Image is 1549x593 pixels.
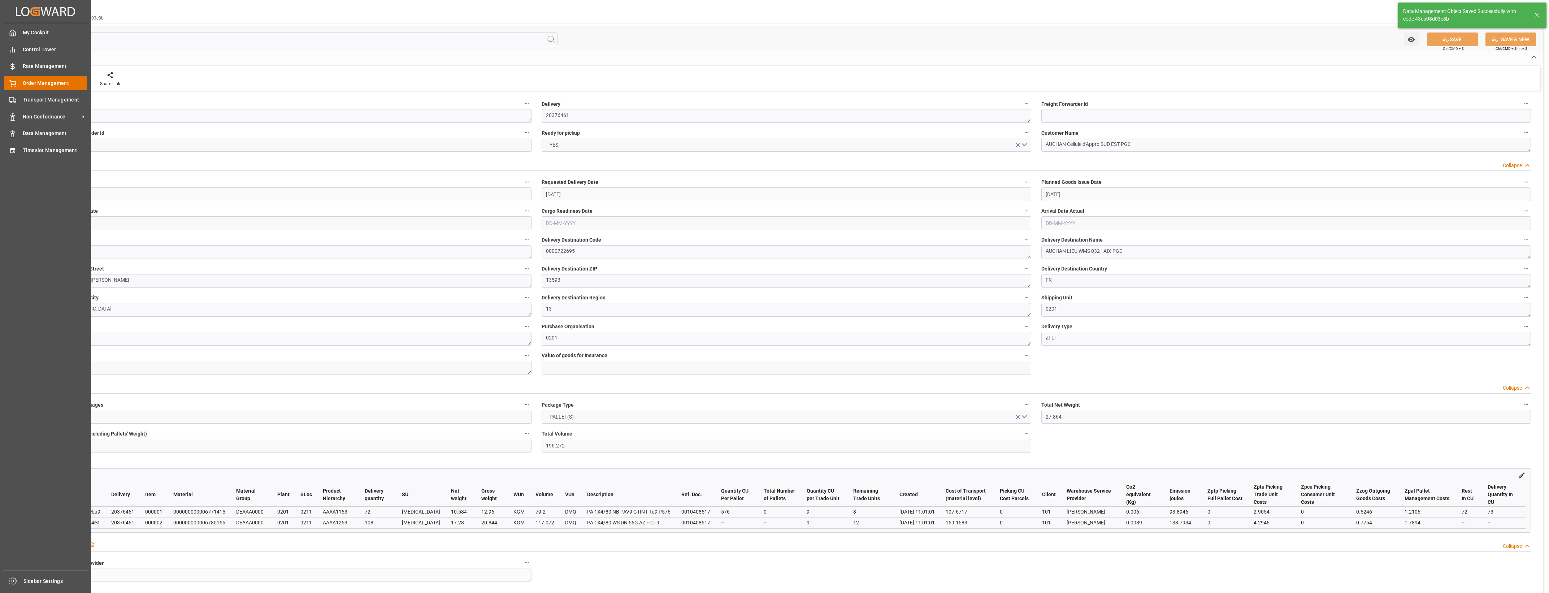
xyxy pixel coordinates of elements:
span: Total Volume [542,430,572,438]
div: 0 [1000,507,1031,516]
button: Delivery Destination Name [1522,235,1531,244]
th: Emission joules [1164,483,1202,507]
a: Timeslot Management [4,143,87,157]
button: SAVE & NEW [1485,33,1536,46]
div: 0 [1301,507,1345,516]
div: -- [721,518,753,527]
span: Total Net Weight [1041,401,1080,409]
th: Zpal Pallet Management Costs [1399,483,1456,507]
button: Total Gross Weight (Including Pallets' Weight) [522,429,531,438]
div: 101 [1042,507,1056,516]
button: Delivery Type [1522,322,1531,331]
button: Customer Name [1522,128,1531,137]
div: DMQ [565,507,576,516]
textarea: FR_02G [42,361,531,375]
span: Arrival Date Actual [1041,207,1084,215]
th: Product Hierarchy [317,483,359,507]
textarea: 13593 [542,274,1031,288]
span: Ctrl/CMD + Shift + S [1496,46,1527,51]
span: Total Gross Weight (Including Pallets' Weight) [42,430,147,438]
div: PA 1X4/80 NB PAV9 GTIN F tu9 P576 [587,507,671,516]
div: AAAA1153 [323,507,354,516]
div: 20376461 [111,507,134,516]
th: Zzog Outgoing Goods Costs [1351,483,1399,507]
input: DD-MM-YYYY [1041,216,1531,230]
th: Material Group [231,483,272,507]
span: Value of goods for Insurance [542,352,607,359]
button: Arrival Date Actual [1522,206,1531,216]
div: 9 [807,518,842,527]
button: SAVE [1427,33,1478,46]
div: 117.072 [535,518,554,527]
button: Delivery Destination Country [1522,264,1531,273]
div: 0.006 [1126,507,1159,516]
span: Delivery Destination Country [1041,265,1107,273]
div: 2.9054 [1254,507,1290,516]
div: 9 [807,507,842,516]
button: Value of goods for Insurance [1022,351,1031,360]
button: Freight Forwarder Id [1522,99,1531,108]
span: Package Type [542,401,574,409]
button: Cargo Readiness Date [1022,206,1031,216]
button: Purchase Organisation [1022,322,1031,331]
th: Quantity CU per Trade Unit [801,483,848,507]
th: Picking CU Cost Parcels [994,483,1037,507]
div: KGM [513,507,525,516]
div: AAAA1253 [323,518,354,527]
button: open menu [542,138,1031,152]
span: Ready for pickup [542,129,580,137]
button: Actual Goods Issue Date [522,206,531,216]
div: 0 [1000,518,1031,527]
div: [PERSON_NAME] [1067,518,1115,527]
span: Planned Goods Issue Date [1041,178,1102,186]
div: 20.844 [481,518,503,527]
th: SU [396,483,446,507]
span: Ctrl/CMD + S [1443,46,1464,51]
button: open menu [1404,33,1419,46]
div: 79.2 [535,507,554,516]
div: 000001 [145,507,162,516]
span: Purchase Organisation [542,323,594,330]
button: Delivery Destination City [522,293,531,302]
span: Requested Delivery Date [542,178,598,186]
div: 72 [1462,507,1477,516]
button: Order Created Date [522,177,531,187]
span: Delivery Type [1041,323,1072,330]
th: Gross weight [476,483,508,507]
div: 000000000006771415 [173,507,225,516]
div: 0201 [277,518,290,527]
button: Transport ID Logward [522,99,531,108]
th: WUn [508,483,530,507]
button: Delivery [1022,99,1031,108]
input: DD-MM-YYYY [1041,187,1531,201]
div: 0.0089 [1126,518,1159,527]
div: Data Management: Object Saved Successfully with code 43eb08d03c8b [1403,8,1527,23]
div: 000000000006785155 [173,518,225,527]
button: View description [86,538,99,551]
div: KGM [513,518,525,527]
div: 12 [853,518,889,527]
th: Zpfp Picking Full Pallet Cost [1202,483,1248,507]
textarea: 0000709954 [42,245,531,259]
div: 0.5246 [1356,507,1394,516]
div: 0010408517 [681,518,710,527]
th: Delivery [106,483,140,507]
span: Shipping Unit [1041,294,1072,302]
span: Control Tower [23,46,87,53]
div: 72 [365,507,391,516]
th: Delivery quantity [359,483,397,507]
div: 1.2106 [1405,507,1451,516]
textarea: AIX EN [GEOGRAPHIC_DATA] [42,303,531,317]
div: [MEDICAL_DATA] [402,518,440,527]
div: -- [764,518,796,527]
div: DMQ [565,518,576,527]
div: 4.2946 [1254,518,1290,527]
div: Collapse [1503,162,1522,169]
div: 0201 [277,507,290,516]
th: Volume [530,483,560,507]
th: Item [140,483,168,507]
textarea: 13 [542,303,1031,317]
span: Data Management [23,130,87,137]
span: Timeslot Management [23,147,87,154]
div: 17.28 [451,518,470,527]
